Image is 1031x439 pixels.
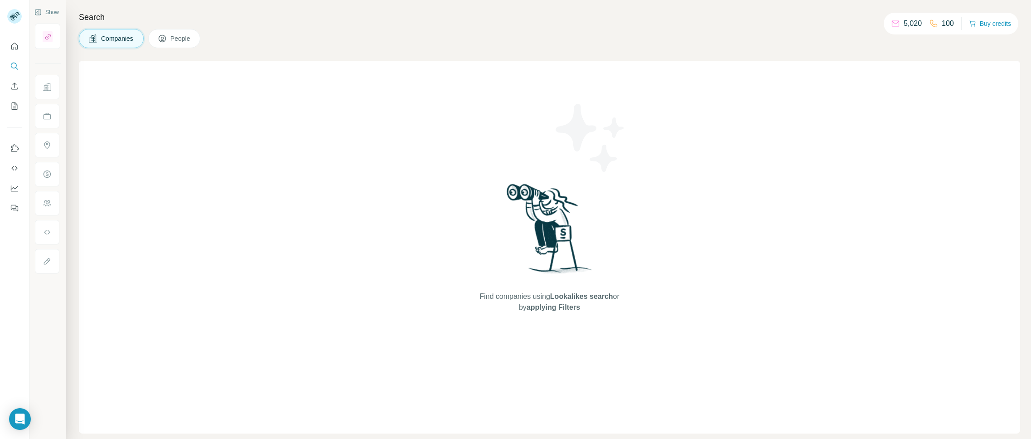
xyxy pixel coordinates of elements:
span: Lookalikes search [550,293,613,300]
span: applying Filters [527,303,580,311]
button: Use Surfe API [7,160,22,176]
span: Companies [101,34,134,43]
button: Search [7,58,22,74]
img: Surfe Illustration - Woman searching with binoculars [503,181,597,283]
img: Surfe Illustration - Stars [550,97,631,179]
button: Dashboard [7,180,22,196]
p: 100 [942,18,954,29]
button: Feedback [7,200,22,216]
h4: Search [79,11,1020,24]
p: 5,020 [904,18,922,29]
div: Open Intercom Messenger [9,408,31,430]
button: Show [28,5,65,19]
button: Quick start [7,38,22,54]
span: People [170,34,191,43]
button: Buy credits [969,17,1011,30]
button: Use Surfe on LinkedIn [7,140,22,156]
span: Find companies using or by [477,291,622,313]
button: My lists [7,98,22,114]
button: Enrich CSV [7,78,22,94]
